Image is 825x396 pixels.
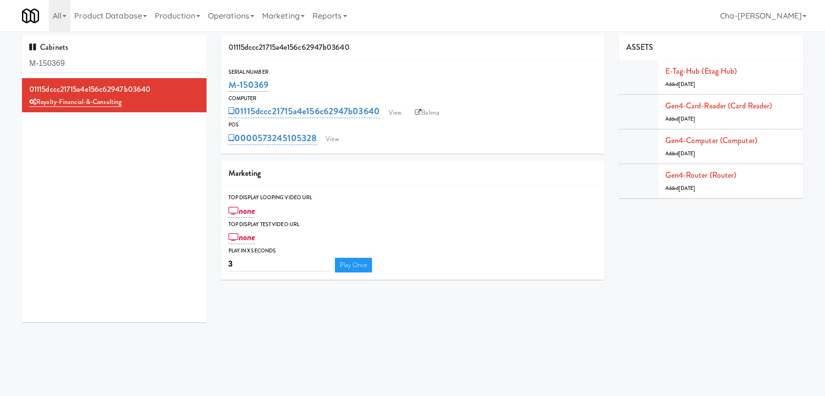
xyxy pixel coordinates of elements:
a: Balena [410,105,444,120]
div: Computer [228,94,597,104]
span: [DATE] [679,185,696,192]
a: Royalty-Financial-&-Consulting [29,97,122,107]
a: Play Once [335,258,372,272]
div: POS [228,120,597,130]
a: 0000573245105328 [228,131,317,145]
span: [DATE] [679,81,696,88]
a: View [384,105,406,120]
span: ASSETS [626,42,654,53]
a: Gen4-router (Router) [665,169,737,181]
input: Search cabinets [29,55,199,73]
span: Added [665,185,696,192]
a: View [321,132,343,146]
div: 01115dccc21715a4e156c62947b03640 [29,82,199,97]
div: Top Display Looping Video Url [228,193,597,203]
span: Added [665,150,696,157]
a: none [228,204,255,218]
a: none [228,230,255,244]
span: [DATE] [679,115,696,123]
span: [DATE] [679,150,696,157]
a: Gen4-card-reader (Card Reader) [665,100,772,111]
span: Marketing [228,167,261,179]
span: Added [665,115,696,123]
img: Micromart [22,7,39,24]
div: Play in X seconds [228,246,597,256]
a: Gen4-computer (Computer) [665,135,757,146]
a: E-tag-hub (Etag Hub) [665,65,737,77]
div: Serial Number [228,67,597,77]
a: M-150369 [228,78,269,92]
div: Top Display Test Video Url [228,220,597,229]
li: 01115dccc21715a4e156c62947b03640Royalty-Financial-&-Consulting [22,78,206,112]
div: 01115dccc21715a4e156c62947b03640 [221,35,604,60]
a: 01115dccc21715a4e156c62947b03640 [228,104,380,118]
span: Cabinets [29,42,68,53]
span: Added [665,81,696,88]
